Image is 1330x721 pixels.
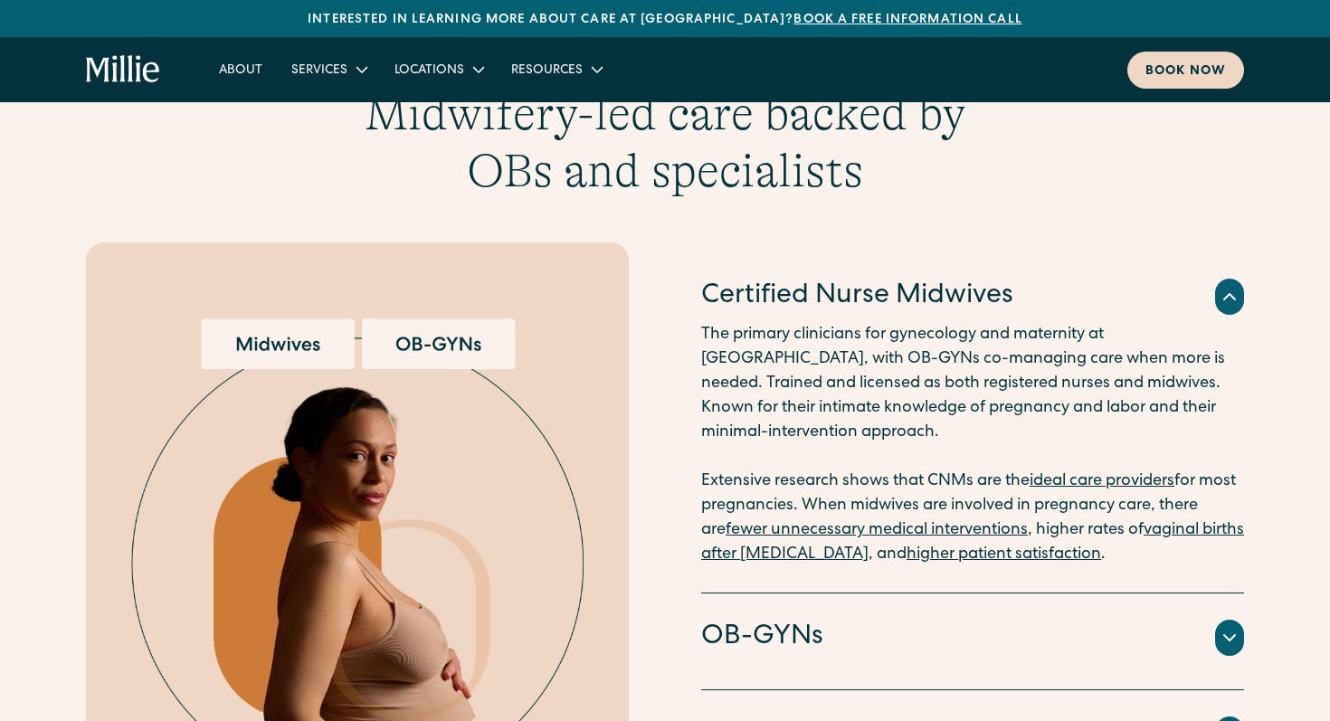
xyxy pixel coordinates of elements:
div: Services [291,62,347,81]
a: fewer unnecessary medical interventions [726,522,1028,538]
a: About [204,54,277,84]
a: higher patient satisfaction [907,546,1101,563]
div: Services [277,54,380,84]
div: Book now [1145,62,1226,81]
h4: Certified Nurse Midwives [701,278,1013,316]
div: Resources [497,54,615,84]
div: Locations [380,54,497,84]
div: Locations [394,62,464,81]
a: Book now [1127,52,1244,89]
div: Resources [511,62,583,81]
h4: OB-GYNs [701,619,823,657]
a: home [86,55,161,84]
h3: Midwifery-led care backed by OBs and specialists [318,86,1012,199]
a: Book a free information call [793,14,1021,26]
a: ideal care providers [1030,473,1174,489]
p: The primary clinicians for gynecology and maternity at [GEOGRAPHIC_DATA], with OB-GYNs co-managin... [701,323,1244,567]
